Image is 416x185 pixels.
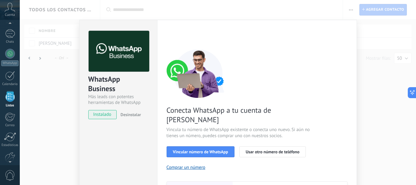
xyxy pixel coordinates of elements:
[167,127,312,139] span: Vincula tu número de WhatsApp existente o conecta uno nuevo. Si aún no tienes un número, puedes c...
[239,146,306,157] button: Usar otro número de teléfono
[118,110,141,119] button: Desinstalar
[89,110,116,119] span: instalado
[121,112,141,117] span: Desinstalar
[1,143,19,147] div: Estadísticas
[167,105,312,124] span: Conecta WhatsApp a tu cuenta de [PERSON_NAME]
[1,104,19,108] div: Listas
[89,31,149,72] img: logo_main.png
[5,13,15,17] span: Cuenta
[1,40,19,44] div: Chats
[1,123,19,127] div: Correo
[246,150,299,154] span: Usar otro número de teléfono
[173,150,228,154] span: Vincular número de WhatsApp
[167,146,234,157] button: Vincular número de WhatsApp
[167,49,231,98] img: connect number
[167,165,206,170] button: Comprar un número
[88,94,148,105] div: Más leads con potentes herramientas de WhatsApp
[88,74,148,94] div: WhatsApp Business
[1,82,19,86] div: Calendario
[1,60,19,66] div: WhatsApp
